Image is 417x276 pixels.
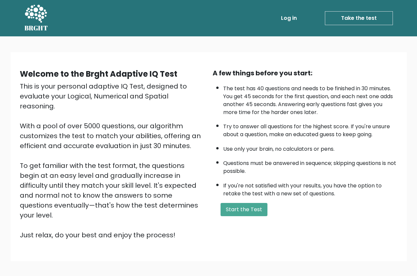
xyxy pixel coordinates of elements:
[221,203,267,216] button: Start the Test
[24,3,48,34] a: BRGHT
[223,156,398,175] li: Questions must be answered in sequence; skipping questions is not possible.
[223,142,398,153] li: Use only your brain, no calculators or pens.
[223,178,398,198] li: If you're not satisfied with your results, you have the option to retake the test with a new set ...
[213,68,398,78] div: A few things before you start:
[278,12,299,25] a: Log in
[20,81,205,240] div: This is your personal adaptive IQ Test, designed to evaluate your Logical, Numerical and Spatial ...
[223,81,398,116] li: The test has 40 questions and needs to be finished in 30 minutes. You get 45 seconds for the firs...
[223,119,398,138] li: Try to answer all questions for the highest score. If you're unsure about a question, make an edu...
[325,11,393,25] a: Take the test
[20,68,177,79] b: Welcome to the Brght Adaptive IQ Test
[24,24,48,32] h5: BRGHT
